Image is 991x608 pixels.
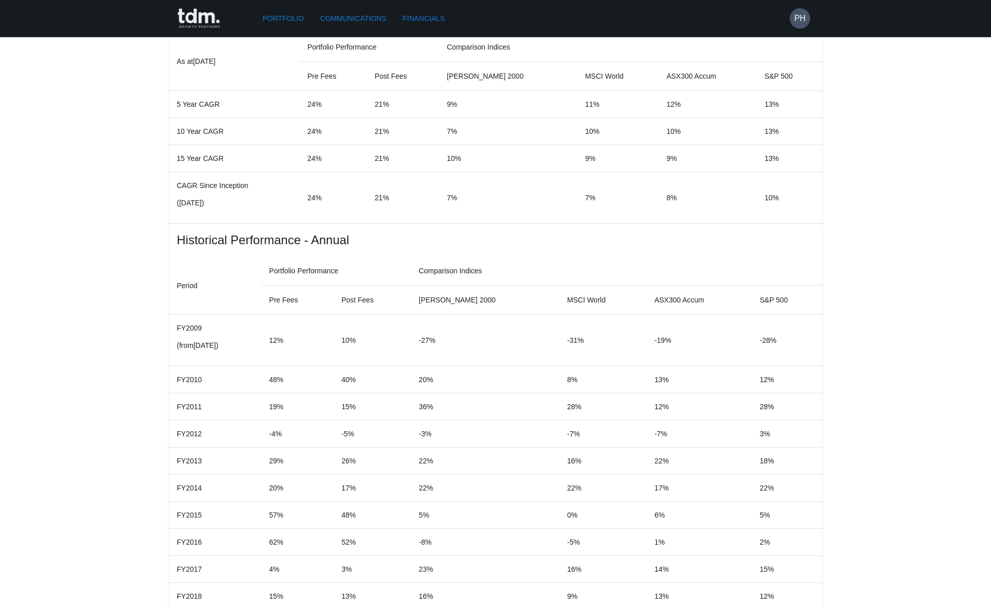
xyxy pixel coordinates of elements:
[169,172,299,223] td: CAGR Since Inception
[169,420,261,448] td: FY2012
[333,556,410,583] td: 3%
[559,529,646,556] td: -5%
[439,172,577,223] td: 7%
[751,556,822,583] td: 15%
[411,393,559,420] td: 36%
[439,118,577,145] td: 7%
[333,393,410,420] td: 15%
[333,420,410,448] td: -5%
[367,90,439,118] td: 21%
[261,393,334,420] td: 19%
[177,232,814,248] span: Historical Performance - Annual
[299,172,367,223] td: 24%
[757,61,822,90] th: S&P 500
[646,393,751,420] td: 12%
[299,33,439,62] th: Portfolio Performance
[261,420,334,448] td: -4%
[333,286,410,315] th: Post Fees
[333,529,410,556] td: 52%
[261,315,334,366] td: 12%
[177,340,253,350] p: (from [DATE] )
[757,145,822,172] td: 13%
[261,475,334,502] td: 20%
[333,502,410,529] td: 48%
[646,420,751,448] td: -7%
[577,118,658,145] td: 10%
[646,475,751,502] td: 17%
[177,198,291,208] p: ( [DATE] )
[398,9,449,28] a: Financials
[577,172,658,223] td: 7%
[261,502,334,529] td: 57%
[411,529,559,556] td: -8%
[169,366,261,393] td: FY2010
[169,90,299,118] td: 5 Year CAGR
[316,9,391,28] a: Communications
[261,286,334,315] th: Pre Fees
[751,366,822,393] td: 12%
[261,556,334,583] td: 4%
[658,90,757,118] td: 12%
[646,286,751,315] th: ASX300 Accum
[646,556,751,583] td: 14%
[169,118,299,145] td: 10 Year CAGR
[751,315,822,366] td: -28%
[559,286,646,315] th: MSCI World
[757,118,822,145] td: 13%
[299,61,367,90] th: Pre Fees
[757,172,822,223] td: 10%
[261,366,334,393] td: 48%
[559,475,646,502] td: 22%
[411,366,559,393] td: 20%
[367,61,439,90] th: Post Fees
[751,475,822,502] td: 22%
[169,393,261,420] td: FY2011
[577,61,658,90] th: MSCI World
[790,8,810,29] button: PH
[169,315,261,366] td: FY2009
[169,256,261,315] th: Period
[646,502,751,529] td: 6%
[559,556,646,583] td: 16%
[751,420,822,448] td: 3%
[411,286,559,315] th: [PERSON_NAME] 2000
[411,502,559,529] td: 5%
[559,502,646,529] td: 0%
[757,90,822,118] td: 13%
[577,145,658,172] td: 9%
[367,118,439,145] td: 21%
[559,315,646,366] td: -31%
[333,315,410,366] td: 10%
[559,366,646,393] td: 8%
[261,448,334,475] td: 29%
[299,118,367,145] td: 24%
[646,529,751,556] td: 1%
[411,556,559,583] td: 23%
[559,448,646,475] td: 16%
[559,393,646,420] td: 28%
[299,145,367,172] td: 24%
[367,145,439,172] td: 21%
[439,33,822,62] th: Comparison Indices
[646,448,751,475] td: 22%
[411,448,559,475] td: 22%
[439,61,577,90] th: [PERSON_NAME] 2000
[258,9,308,28] a: Portfolio
[751,448,822,475] td: 18%
[439,90,577,118] td: 9%
[411,420,559,448] td: -3%
[411,256,822,286] th: Comparison Indices
[577,90,658,118] td: 11%
[261,256,411,286] th: Portfolio Performance
[559,420,646,448] td: -7%
[794,12,806,25] h6: PH
[646,315,751,366] td: -19%
[439,145,577,172] td: 10%
[169,448,261,475] td: FY2013
[261,529,334,556] td: 62%
[658,172,757,223] td: 8%
[658,61,757,90] th: ASX300 Accum
[367,172,439,223] td: 21%
[751,529,822,556] td: 2%
[751,393,822,420] td: 28%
